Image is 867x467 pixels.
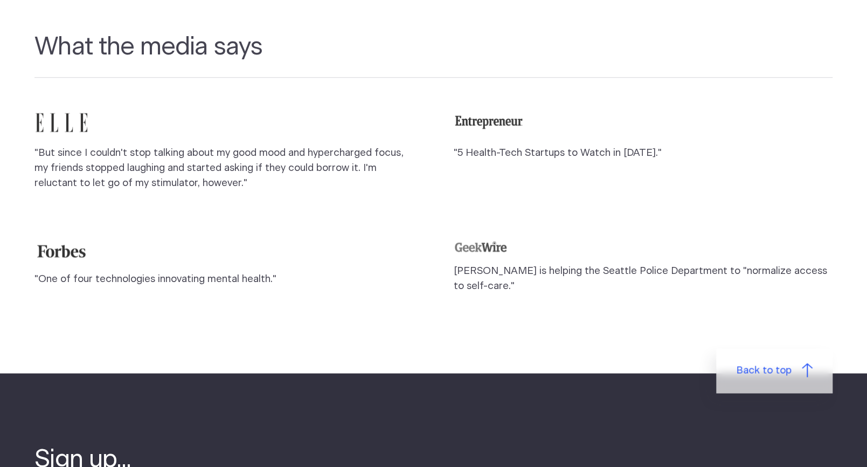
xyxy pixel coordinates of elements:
[454,146,833,161] p: "5 Health-Tech Startups to Watch in [DATE]."
[34,272,413,287] p: "One of four technologies innovating mental health."
[34,32,832,78] h2: What the media says
[716,348,833,394] a: Back to top
[454,264,833,294] p: [PERSON_NAME] is helping the Seattle Police Department to "normalize access to self-care."
[736,363,792,378] span: Back to top
[34,146,413,191] p: "But since I couldn't stop talking about my good mood and hypercharged focus, my friends stopped ...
